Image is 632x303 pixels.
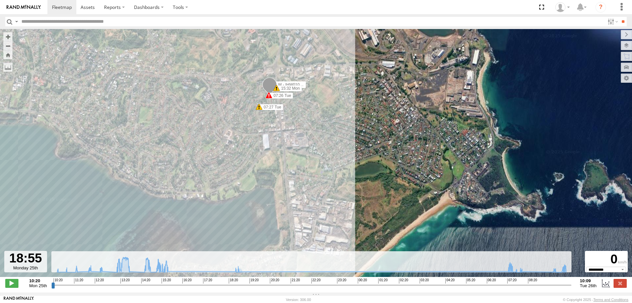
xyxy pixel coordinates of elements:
[7,5,41,10] img: rand-logo.svg
[621,74,632,83] label: Map Settings
[182,278,192,284] span: 16:20
[586,252,627,267] div: 0
[141,278,150,284] span: 14:20
[278,82,336,87] span: W - IHW010 - [PERSON_NAME]
[5,279,18,288] label: Play/Stop
[337,278,346,284] span: 23:20
[250,278,259,284] span: 19:20
[3,41,13,50] button: Zoom out
[528,278,537,284] span: 08:20
[29,283,47,288] span: Mon 25th Aug 2025
[358,278,367,284] span: 00:20
[229,278,238,284] span: 18:20
[286,298,311,302] div: Version: 306.00
[120,278,130,284] span: 13:20
[4,296,34,303] a: Visit our Website
[270,278,279,284] span: 20:20
[593,298,628,302] a: Terms and Conditions
[3,32,13,41] button: Zoom in
[53,278,63,284] span: 10:20
[507,278,516,284] span: 07:20
[276,85,302,91] label: 15:32 Mon
[605,17,619,26] label: Search Filter Options
[487,278,496,284] span: 06:20
[291,278,300,284] span: 21:20
[595,2,606,13] i: ?
[203,278,212,284] span: 17:20
[259,104,283,110] label: 07:27 Tue
[162,278,171,284] span: 15:20
[614,279,627,288] label: Close
[445,278,455,284] span: 04:20
[3,63,13,72] label: Measure
[269,93,293,99] label: 07:26 Tue
[580,278,597,283] strong: 10:09
[14,17,19,26] label: Search Query
[466,278,475,284] span: 05:20
[420,278,429,284] span: 03:20
[580,283,597,288] span: Tue 26th Aug 2025
[95,278,104,284] span: 12:20
[74,278,83,284] span: 11:20
[378,278,387,284] span: 01:20
[311,278,321,284] span: 22:20
[563,298,628,302] div: © Copyright 2025 -
[3,50,13,59] button: Zoom Home
[399,278,408,284] span: 02:20
[553,2,572,12] div: Tye Clark
[29,278,47,283] strong: 10:20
